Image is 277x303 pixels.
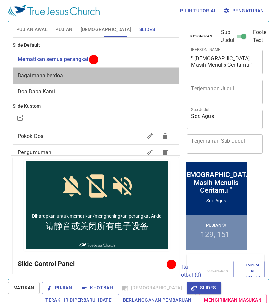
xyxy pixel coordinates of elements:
div: Pokok Doa [13,128,179,144]
div: Bagaimana berdoa [13,68,179,84]
span: [object Object] [18,56,89,62]
h6: Slide Control Panel [18,258,169,269]
img: True Jesus Church [55,83,90,87]
div: Pengumuman [13,145,179,160]
h6: Slide Default [13,42,179,49]
span: Diharapkan untuk mematikan/mengheningkan perangkat Anda [8,53,138,59]
p: Pujian 诗 [22,62,43,68]
span: Pengumuman [18,149,52,155]
span: Footer Text [253,28,268,44]
span: Tambah ke Daftar [238,262,260,280]
textarea: " [DEMOGRAPHIC_DATA] Masih Menulis Ceritamu " [191,55,258,68]
span: Slides [139,25,155,34]
span: Pengaturan [225,7,264,15]
div: Doa Bapa Kami [13,84,179,100]
div: Sdr. Agus [4,37,61,43]
div: Mematikan semua perangkat [13,51,179,67]
li: 151 [33,69,46,78]
button: Tambah ke Daftar [233,261,265,282]
iframe: from-child [184,161,248,252]
span: [object Object] [18,88,55,95]
span: Kosongkan [190,33,212,39]
button: Pengaturan [222,5,266,17]
button: Pilih tutorial [177,5,219,17]
button: Matikan [8,282,40,294]
li: 129 [17,69,31,78]
span: Matikan [13,284,34,292]
span: Slides [192,284,216,292]
button: Slides [187,282,221,294]
button: Kosongkan [187,32,216,40]
span: Khotbah [82,284,113,292]
span: [object Object] [18,72,63,79]
span: Pujian [47,284,72,292]
span: Pujian [55,25,72,34]
p: Daftar Khotbah ( 0 ) [175,263,202,279]
img: True Jesus Church [8,5,100,17]
span: Pujian Awal [17,25,48,34]
span: Pokok Doa [18,133,44,139]
button: Pujian [42,282,77,294]
span: [DEMOGRAPHIC_DATA] [81,25,131,34]
span: Sub Judul [221,28,234,44]
span: 请静音或关闭所有电子设备 [21,61,124,72]
h6: Slide Kustom [13,103,179,110]
div: Daftar Khotbah(0)KosongkanTambah ke Daftar [187,254,264,288]
textarea: Sdr. Agus [191,113,258,125]
span: Pilih tutorial [180,7,217,15]
button: Khotbah [77,282,118,294]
